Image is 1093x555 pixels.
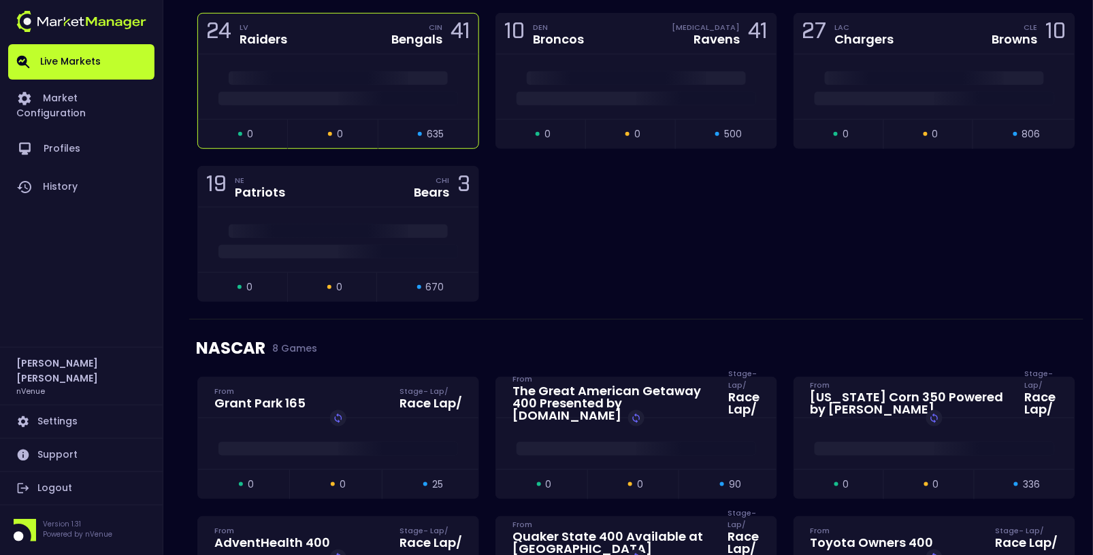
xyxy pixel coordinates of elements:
div: DEN [533,22,584,33]
span: 25 [432,477,443,492]
span: 500 [724,127,742,141]
div: 10 [504,21,525,46]
span: 0 [340,477,346,492]
div: Stage - Lap / [729,380,760,390]
div: Stage - Lap / [728,519,760,530]
div: Race Lap / [399,537,462,549]
div: [US_STATE] Corn 350 Powered by [PERSON_NAME] [811,391,1008,416]
span: 0 [247,127,253,141]
div: From [811,525,934,536]
div: Broncos [533,33,584,46]
div: 24 [206,21,231,46]
span: 0 [248,477,254,492]
img: logo [16,11,146,32]
a: Settings [8,405,154,438]
div: Race Lap / [729,391,760,416]
img: replayImg [631,413,642,424]
a: Market Configuration [8,80,154,130]
div: Patriots [235,186,285,199]
div: Race Lap / [728,531,760,555]
div: The Great American Getaway 400 Presented by [DOMAIN_NAME] [512,385,713,422]
div: 3 [457,174,470,199]
div: Ravens [694,33,740,46]
div: From [214,386,306,397]
div: 19 [206,174,227,199]
div: Race Lap / [399,397,462,409]
img: replayImg [929,413,940,424]
img: replayImg [333,413,344,424]
p: Powered by nVenue [43,529,112,539]
div: CLE [1024,22,1038,33]
div: 10 [1046,21,1066,46]
div: From [512,373,713,384]
div: NE [235,175,285,186]
a: Profiles [8,130,154,168]
div: Race Lap / [996,537,1058,549]
span: 0 [336,280,342,295]
div: Stage - Lap / [399,386,462,397]
div: Stage - Lap / [399,525,462,536]
div: CIN [429,22,442,33]
span: 806 [1022,127,1041,141]
a: Logout [8,472,154,505]
span: 0 [634,127,640,141]
div: Version 1.31Powered by nVenue [8,519,154,541]
span: 8 Games [265,343,317,354]
div: 27 [802,21,827,46]
p: Version 1.31 [43,519,112,529]
div: Quaker State 400 Available at [GEOGRAPHIC_DATA] [512,531,711,555]
span: 0 [546,477,552,492]
div: Grant Park 165 [214,397,306,409]
span: 0 [843,477,849,492]
div: NASCAR [196,320,1077,377]
span: 0 [932,127,939,141]
div: Chargers [835,33,894,46]
div: From [811,380,1008,390]
a: History [8,168,154,206]
div: Bears [414,186,449,199]
div: From [512,519,711,530]
h2: [PERSON_NAME] [PERSON_NAME] [16,356,146,386]
span: 90 [729,477,741,492]
span: 635 [427,127,444,141]
div: Race Lap / [1024,391,1058,416]
div: CHI [436,175,449,186]
div: Stage - Lap / [996,525,1058,536]
div: LAC [835,22,894,33]
span: 670 [426,280,444,295]
div: 41 [451,21,470,46]
div: [MEDICAL_DATA] [672,22,740,33]
span: 0 [337,127,343,141]
div: AdventHealth 400 [214,537,330,549]
span: 0 [246,280,252,295]
div: Stage - Lap / [1024,380,1058,390]
div: 41 [749,21,768,46]
a: Support [8,439,154,471]
div: Toyota Owners 400 [811,537,934,549]
div: Raiders [240,33,287,46]
span: 0 [544,127,551,141]
span: 0 [933,477,939,492]
span: 336 [1023,477,1040,492]
div: From [214,525,330,536]
div: Bengals [391,33,442,46]
span: 0 [843,127,849,141]
span: 0 [637,477,643,492]
div: LV [240,22,287,33]
a: Live Markets [8,44,154,80]
h3: nVenue [16,386,45,396]
div: Browns [992,33,1038,46]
